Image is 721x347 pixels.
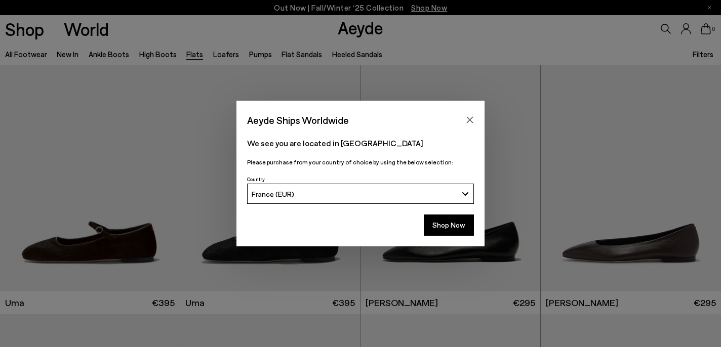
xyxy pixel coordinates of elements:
[247,111,349,129] span: Aeyde Ships Worldwide
[247,137,474,149] p: We see you are located in [GEOGRAPHIC_DATA]
[252,190,294,198] span: France (EUR)
[247,157,474,167] p: Please purchase from your country of choice by using the below selection:
[424,214,474,236] button: Shop Now
[247,176,265,182] span: Country
[462,112,477,127] button: Close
